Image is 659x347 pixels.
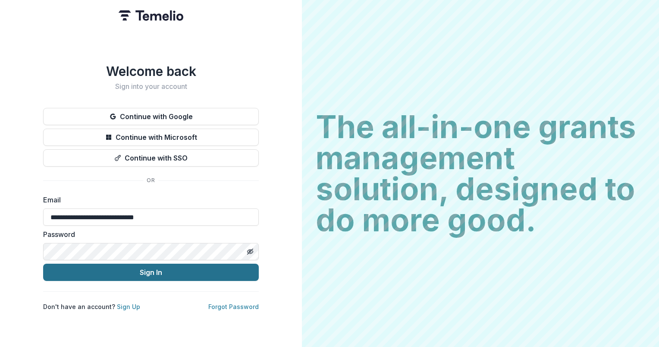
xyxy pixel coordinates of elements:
img: Temelio [119,10,183,21]
label: Password [43,229,254,240]
button: Continue with SSO [43,149,259,167]
label: Email [43,195,254,205]
h1: Welcome back [43,63,259,79]
button: Continue with Microsoft [43,129,259,146]
button: Continue with Google [43,108,259,125]
p: Don't have an account? [43,302,140,311]
button: Toggle password visibility [243,245,257,259]
a: Sign Up [117,303,140,310]
h2: Sign into your account [43,82,259,91]
button: Sign In [43,264,259,281]
a: Forgot Password [208,303,259,310]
